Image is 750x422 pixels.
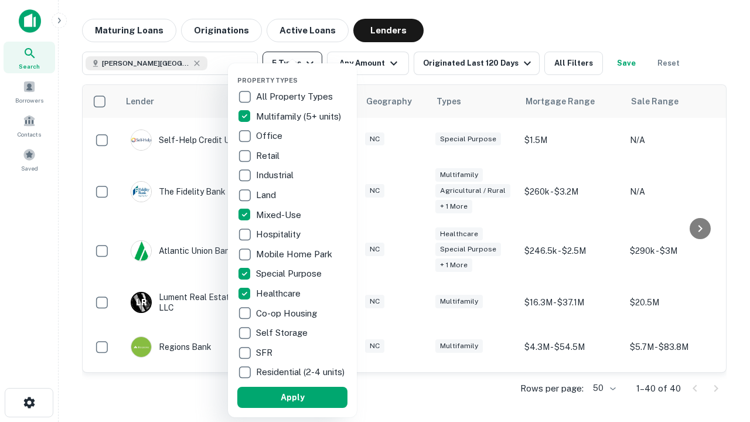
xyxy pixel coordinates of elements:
p: Industrial [256,168,296,182]
iframe: Chat Widget [691,328,750,384]
p: Mobile Home Park [256,247,335,261]
span: Property Types [237,77,298,84]
p: Co-op Housing [256,307,319,321]
p: Mixed-Use [256,208,304,222]
p: Residential (2-4 units) [256,365,347,379]
p: Healthcare [256,287,303,301]
p: Multifamily (5+ units) [256,110,343,124]
p: SFR [256,346,275,360]
p: Special Purpose [256,267,324,281]
p: Hospitality [256,227,303,241]
p: Self Storage [256,326,310,340]
p: Retail [256,149,282,163]
button: Apply [237,387,347,408]
p: Office [256,129,285,143]
p: All Property Types [256,90,335,104]
p: Land [256,188,278,202]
